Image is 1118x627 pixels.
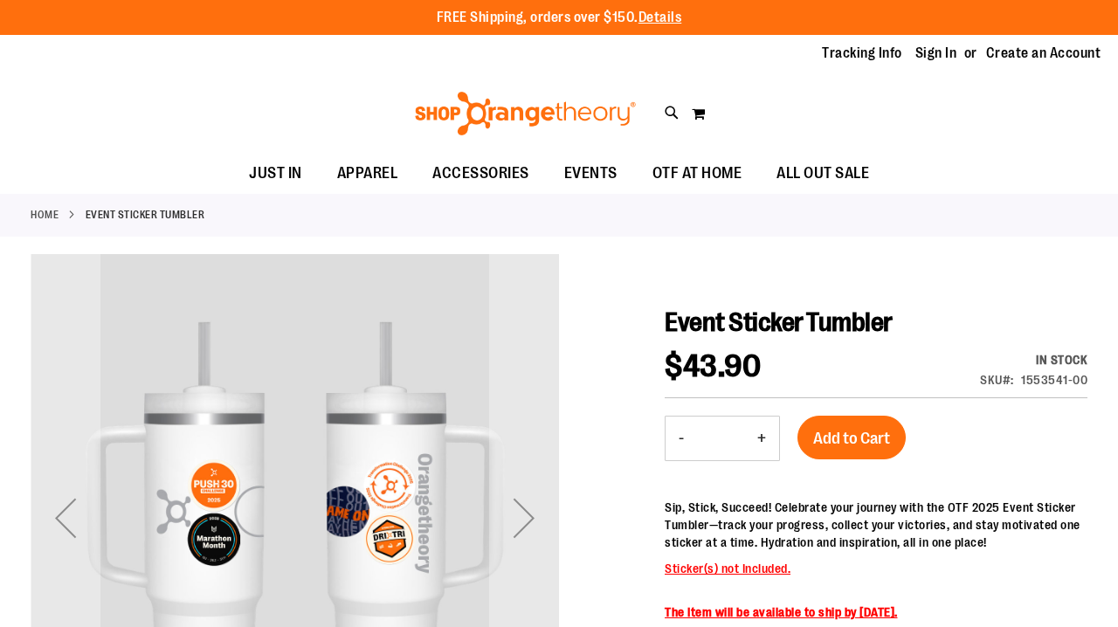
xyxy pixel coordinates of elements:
[652,154,742,193] span: OTF AT HOME
[776,154,869,193] span: ALL OUT SALE
[665,562,790,575] span: Sticker(s) not Included.
[744,417,779,460] button: Increase product quantity
[986,44,1101,63] a: Create an Account
[638,10,682,25] a: Details
[822,44,902,63] a: Tracking Info
[437,8,682,28] p: FREE Shipping, orders over $150.
[564,154,618,193] span: EVENTS
[813,429,890,448] span: Add to Cart
[412,92,638,135] img: Shop Orangetheory
[249,154,302,193] span: JUST IN
[665,605,898,619] span: The Item will be available to ship by [DATE].
[432,154,529,193] span: ACCESSORIES
[1036,353,1087,367] span: In stock
[86,207,205,223] strong: Event Sticker Tumbler
[665,499,1087,551] p: Sip, Stick, Succeed! Celebrate your journey with the OTF 2025 Event Sticker Tumbler—track your pr...
[980,373,1014,387] strong: SKU
[915,44,957,63] a: Sign In
[665,348,761,384] span: $43.90
[665,307,893,337] span: Event Sticker Tumbler
[666,417,697,460] button: Decrease product quantity
[31,207,59,223] a: Home
[797,416,906,459] button: Add to Cart
[337,154,398,193] span: APPAREL
[697,417,744,459] input: Product quantity
[980,351,1087,369] div: Availability
[1021,371,1087,389] div: 1553541-00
